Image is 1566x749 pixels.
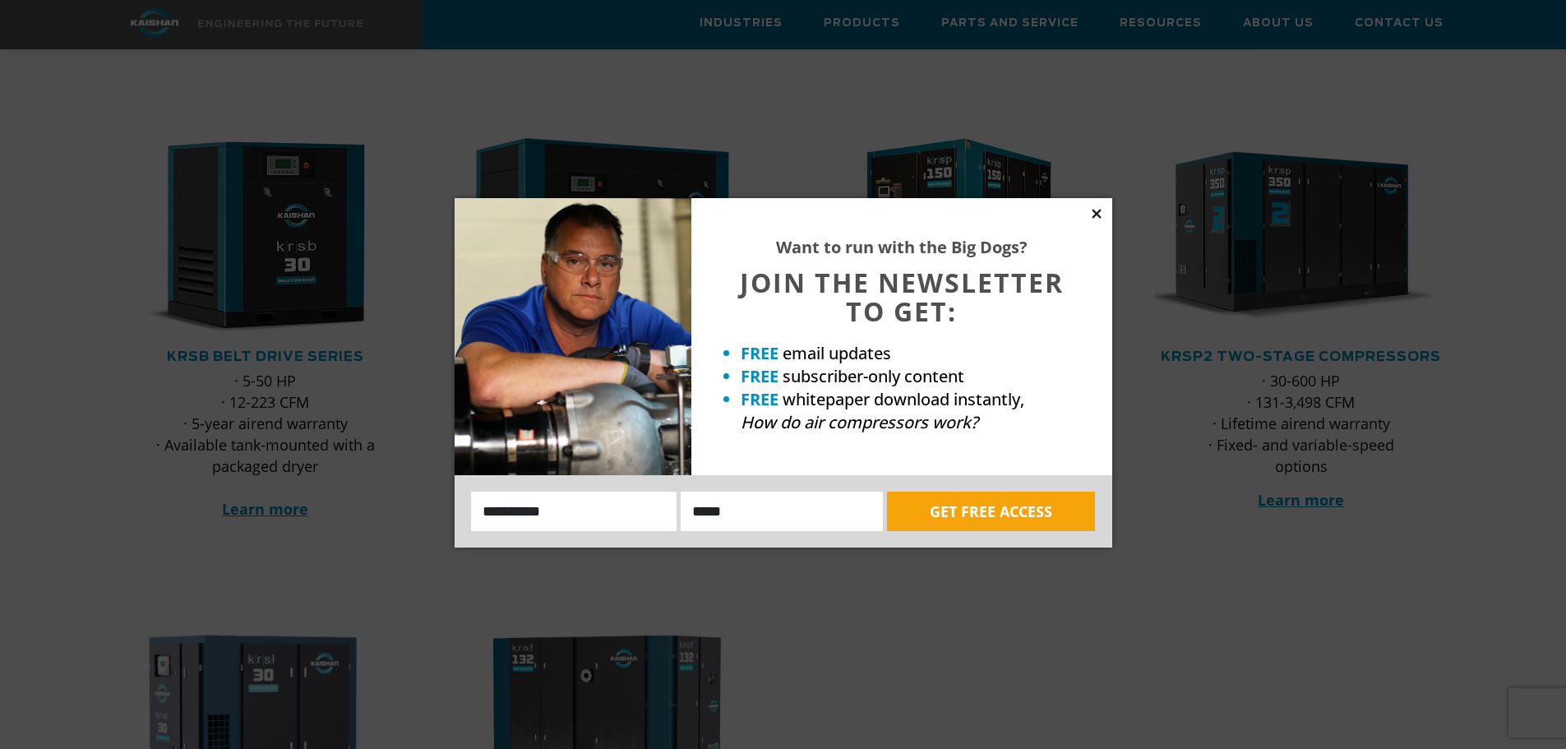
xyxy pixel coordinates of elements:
button: Close [1089,206,1104,221]
span: email updates [783,342,891,364]
span: JOIN THE NEWSLETTER TO GET: [740,265,1064,329]
strong: FREE [741,342,778,364]
input: Email [681,492,883,531]
span: whitepaper download instantly, [783,388,1024,410]
span: subscriber-only content [783,365,964,387]
strong: FREE [741,388,778,410]
input: Name: [471,492,677,531]
strong: Want to run with the Big Dogs? [776,236,1028,258]
strong: FREE [741,365,778,387]
em: How do air compressors work? [741,411,978,433]
button: GET FREE ACCESS [887,492,1095,531]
